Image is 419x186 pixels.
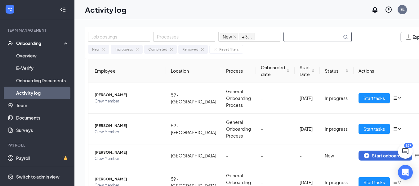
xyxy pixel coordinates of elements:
a: Documents [16,111,69,124]
span: Crew Member [95,129,161,135]
svg: QuestionInfo [385,6,392,13]
span: Crew Member [95,156,161,162]
a: Activity log [16,87,69,99]
td: 59 - [GEOGRAPHIC_DATA] [166,83,221,114]
a: Team [16,99,69,111]
div: - [261,179,290,186]
span: New [223,33,232,40]
span: bars [392,126,397,131]
span: Start tasks [363,125,385,132]
a: PayrollCrown [16,152,69,164]
span: bars [392,180,397,185]
th: Onboarded date [256,59,295,83]
span: down [397,96,402,100]
span: close [233,35,236,38]
td: - [295,144,320,167]
svg: Settings [7,174,14,180]
span: Start tasks [363,95,385,102]
span: + 3 ... [239,33,255,40]
svg: WorkstreamLogo [7,6,13,12]
th: Start Date [295,59,320,83]
span: [PERSON_NAME] [95,149,161,156]
div: Start onboarding [364,153,407,158]
h1: Activity log [85,4,127,15]
button: Start tasks [359,93,390,103]
th: Location [166,59,221,83]
a: Surveys [16,124,69,136]
span: [PERSON_NAME] [95,92,161,98]
div: In progress [325,179,349,186]
div: Reset filters [219,47,239,52]
div: EL [400,7,404,12]
div: 169 [404,143,413,148]
div: Onboarding [16,40,64,46]
div: Switch to admin view [16,174,60,180]
span: down [397,127,402,131]
span: Start Date [300,64,310,78]
div: In progress [325,95,349,102]
th: Employee [88,59,166,83]
div: - [261,152,290,159]
span: Start tasks [363,179,385,186]
td: - [221,144,256,167]
div: In progress [325,125,349,132]
div: Removed [182,47,198,52]
div: Payroll [7,143,68,148]
div: In progress [115,47,133,52]
span: [PERSON_NAME] [95,176,161,182]
th: Process [221,59,256,83]
button: Start onboarding [359,151,412,161]
span: New [220,33,238,40]
div: - [261,95,290,102]
a: E-Verify [16,62,69,74]
div: - [261,125,290,132]
div: Open Intercom Messenger [398,165,413,180]
div: [DATE] [300,179,315,186]
span: Crew Member [95,98,161,104]
div: New [325,152,349,159]
svg: Collapse [60,7,66,13]
th: Status [320,59,354,83]
svg: Notifications [371,6,379,13]
a: Onboarding Documents [16,74,69,87]
td: 59 - [GEOGRAPHIC_DATA] [166,114,221,144]
span: + 3 ... [242,33,252,40]
button: Start tasks [359,124,390,134]
div: Team Management [7,28,68,33]
svg: UserCheck [7,40,14,46]
button: ChatActive [398,144,413,159]
span: Onboarded date [261,64,285,78]
td: [GEOGRAPHIC_DATA] [166,144,221,167]
div: [DATE] [300,95,315,102]
td: General Onboarding Process [221,114,256,144]
svg: MagnifyingGlass [343,34,348,39]
svg: ChatActive [402,147,409,155]
a: Overview [16,49,69,62]
span: down [397,180,402,184]
div: Completed [148,47,167,52]
span: bars [392,96,397,101]
td: General Onboarding Process [221,83,256,114]
span: [PERSON_NAME] [95,123,161,129]
div: [DATE] [300,125,315,132]
span: Status [325,67,344,74]
div: New [92,47,100,52]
